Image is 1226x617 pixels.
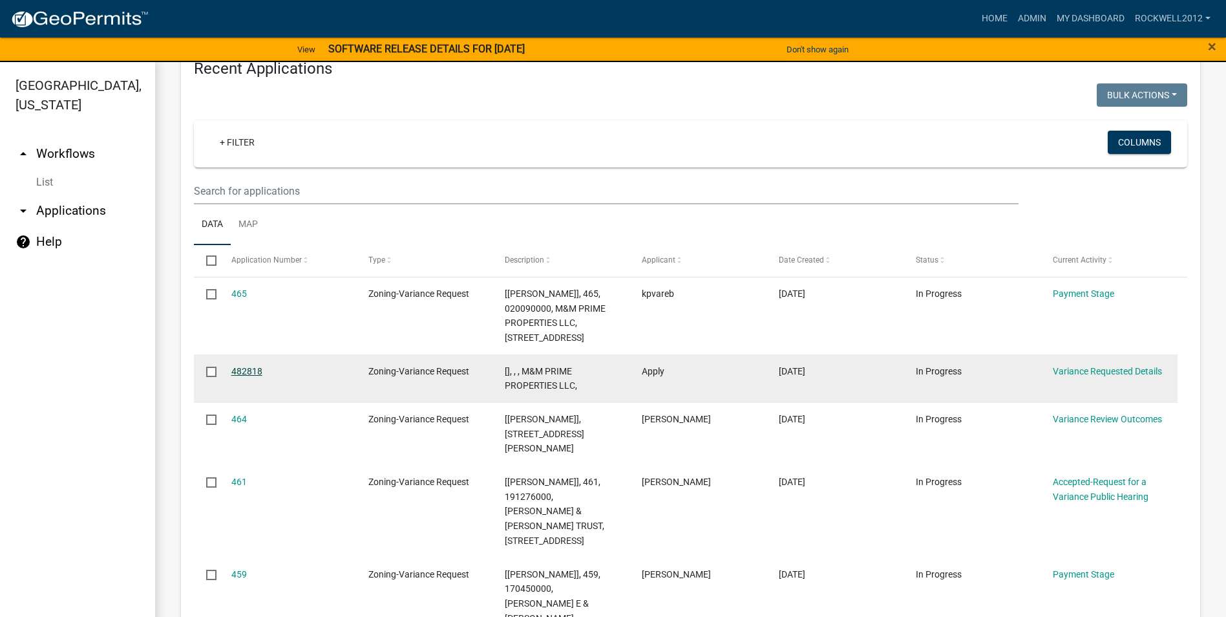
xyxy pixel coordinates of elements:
span: [Susan Rockwell], 461, 191276000, BRADLEY R & JOANNA CALLAHAN TRUST, 11911 FERN BEACH DR [505,477,604,546]
a: Rockwell2012 [1130,6,1216,31]
a: Admin [1013,6,1052,31]
datatable-header-cell: Current Activity [1041,245,1178,276]
span: Zoning-Variance Request [368,288,469,299]
span: Applicant [642,255,675,265]
h4: Recent Applications [194,60,1187,78]
button: Don't show again [781,39,854,60]
span: × [1208,38,1216,56]
span: Status [916,255,938,265]
a: Map [231,204,266,246]
span: In Progress [916,569,962,579]
input: Search for applications [194,178,1019,204]
span: Zoning-Variance Request [368,366,469,376]
span: Application Number [231,255,302,265]
a: Home [977,6,1013,31]
span: Apply [642,366,664,376]
button: Columns [1108,131,1171,154]
i: help [16,234,31,250]
span: 09/23/2025 [779,288,805,299]
datatable-header-cell: Application Number [218,245,355,276]
datatable-header-cell: Date Created [766,245,904,276]
a: 461 [231,477,247,487]
span: 09/09/2025 [779,569,805,579]
span: Sara B Knudson [642,569,711,579]
a: Payment Stage [1053,288,1114,299]
span: Type [368,255,385,265]
span: 09/23/2025 [779,366,805,376]
a: Variance Requested Details [1053,366,1162,376]
a: Variance Review Outcomes [1053,414,1162,424]
datatable-header-cell: Status [904,245,1041,276]
i: arrow_drop_down [16,203,31,219]
datatable-header-cell: Description [492,245,629,276]
span: [], , , M&M PRIME PROPERTIES LLC, [505,366,577,391]
a: 459 [231,569,247,579]
span: In Progress [916,288,962,299]
span: 09/23/2025 [779,414,805,424]
a: My Dashboard [1052,6,1130,31]
a: 464 [231,414,247,424]
span: 09/16/2025 [779,477,805,487]
datatable-header-cell: Type [355,245,492,276]
span: Description [505,255,544,265]
span: [Susan Rockwell], 465, 020090000, M&M PRIME PROPERTIES LLC, 21601 US HWY 10 [505,288,606,343]
span: Zoning-Variance Request [368,569,469,579]
span: Zoning-Variance Request [368,414,469,424]
a: + Filter [209,131,265,154]
a: 482818 [231,366,262,376]
a: Data [194,204,231,246]
span: Joanna Callahan [642,477,711,487]
span: Clarence Barker [642,414,711,424]
span: In Progress [916,414,962,424]
i: arrow_drop_up [16,146,31,162]
span: kpvareb [642,288,674,299]
span: [Susan Rockwell], 464, 170070000, CLARENCE BARKER, 17718 CO HWY 6 [505,414,584,454]
span: Zoning-Variance Request [368,477,469,487]
datatable-header-cell: Select [194,245,218,276]
button: Close [1208,39,1216,54]
span: Date Created [779,255,824,265]
button: Bulk Actions [1097,83,1187,107]
datatable-header-cell: Applicant [629,245,766,276]
a: Payment Stage [1053,569,1114,579]
span: In Progress [916,366,962,376]
strong: SOFTWARE RELEASE DETAILS FOR [DATE] [328,43,525,55]
span: Current Activity [1053,255,1106,265]
a: View [292,39,321,60]
a: 465 [231,288,247,299]
a: Accepted-Request for a Variance Public Hearing [1053,477,1148,502]
span: In Progress [916,477,962,487]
